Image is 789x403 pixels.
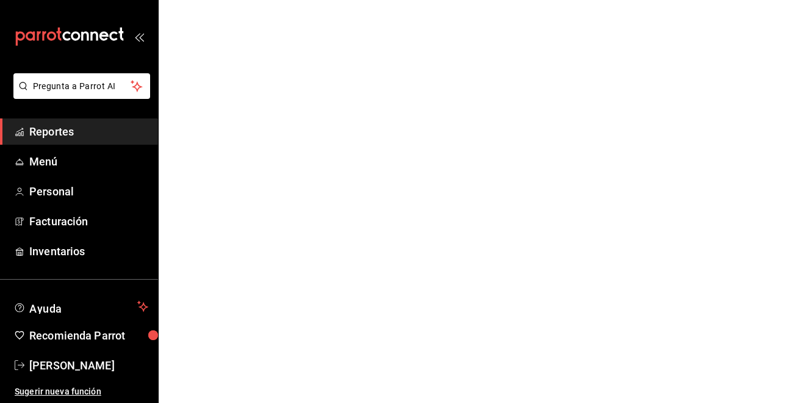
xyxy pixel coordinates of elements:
span: Ayuda [29,299,132,314]
span: Inventarios [29,243,148,260]
span: Facturación [29,213,148,230]
button: open_drawer_menu [134,32,144,42]
a: Pregunta a Parrot AI [9,89,150,101]
span: Menú [29,153,148,170]
span: Pregunta a Parrot AI [33,80,131,93]
span: Reportes [29,123,148,140]
span: Personal [29,183,148,200]
span: Recomienda Parrot [29,327,148,344]
button: Pregunta a Parrot AI [13,73,150,99]
span: Sugerir nueva función [15,385,148,398]
span: [PERSON_NAME] [29,357,148,374]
